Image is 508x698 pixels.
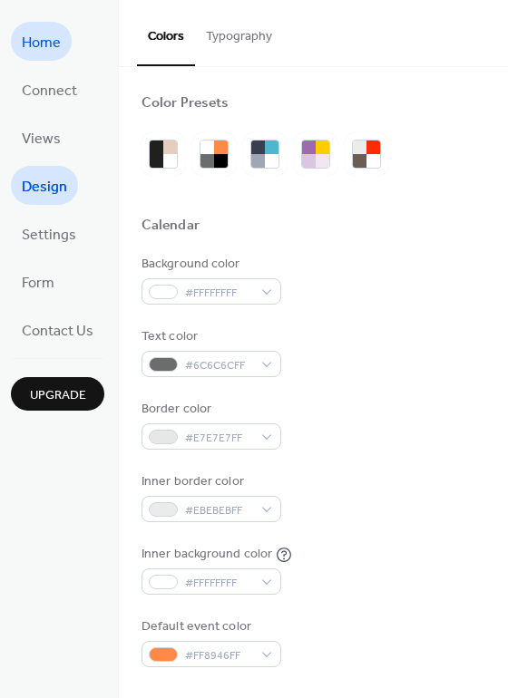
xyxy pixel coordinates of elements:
[11,262,65,301] a: Form
[142,400,278,419] div: Border color
[22,77,77,105] span: Connect
[185,429,252,448] span: #E7E7E7FF
[22,29,61,57] span: Home
[22,221,76,249] span: Settings
[22,269,54,297] span: Form
[11,22,72,61] a: Home
[11,118,72,157] a: Views
[142,617,278,636] div: Default event color
[142,472,278,491] div: Inner border color
[22,317,93,345] span: Contact Us
[11,310,104,349] a: Contact Us
[11,70,88,109] a: Connect
[185,356,252,375] span: #6C6C6CFF
[185,284,252,303] span: #FFFFFFFF
[22,173,67,201] span: Design
[142,217,200,236] div: Calendar
[22,125,61,153] span: Views
[11,377,104,411] button: Upgrade
[142,94,229,113] div: Color Presets
[142,327,278,346] div: Text color
[11,214,87,253] a: Settings
[142,545,272,564] div: Inner background color
[185,574,252,593] span: #FFFFFFFF
[30,386,86,405] span: Upgrade
[185,646,252,665] span: #FF8946FF
[11,166,78,205] a: Design
[142,255,278,274] div: Background color
[185,501,252,520] span: #EBEBEBFF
